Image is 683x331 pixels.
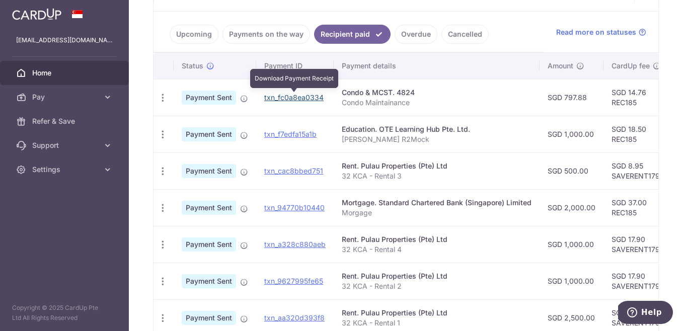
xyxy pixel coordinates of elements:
a: txn_cac8bbed751 [264,167,323,175]
div: Rent. Pulau Properties (Pte) Ltd [342,271,532,281]
td: SGD 17.90 SAVERENT179 [603,226,669,263]
td: SGD 1,000.00 [540,116,603,152]
a: Cancelled [441,25,489,44]
img: CardUp [12,8,61,20]
th: Payment ID [256,53,334,79]
p: 32 KCA - Rental 2 [342,281,532,291]
span: Refer & Save [32,116,99,126]
a: txn_a328c880aeb [264,240,326,249]
span: Status [182,61,203,71]
a: txn_aa320d393f8 [264,313,325,322]
div: Rent. Pulau Properties (Pte) Ltd [342,161,532,171]
a: Upcoming [170,25,218,44]
td: SGD 2,000.00 [540,189,603,226]
td: SGD 37.00 REC185 [603,189,669,226]
td: SGD 18.50 REC185 [603,116,669,152]
span: Payment Sent [182,127,236,141]
th: Payment details [334,53,540,79]
p: Morgage [342,208,532,218]
a: txn_94770b10440 [264,203,325,212]
span: Amount [548,61,573,71]
a: Recipient paid [314,25,391,44]
p: 32 KCA - Rental 1 [342,318,532,328]
a: Overdue [395,25,437,44]
a: txn_fc0a8ea0334 [264,93,324,102]
span: Settings [32,164,99,175]
iframe: Opens a widget where you can find more information [618,301,673,326]
span: Support [32,140,99,150]
td: SGD 8.95 SAVERENT179 [603,152,669,189]
span: Payment Sent [182,237,236,252]
span: Home [32,68,99,78]
a: txn_9627995fe65 [264,277,323,285]
span: Payment Sent [182,274,236,288]
a: txn_f7edfa15a1b [264,130,317,138]
td: SGD 17.90 SAVERENT179 [603,263,669,299]
span: Payment Sent [182,201,236,215]
span: CardUp fee [612,61,650,71]
span: Payment Sent [182,164,236,178]
div: Mortgage. Standard Chartered Bank (Singapore) Limited [342,198,532,208]
div: Download Payment Receipt [250,69,338,88]
a: Payments on the way [222,25,310,44]
a: Read more on statuses [556,27,646,37]
div: Rent. Pulau Properties (Pte) Ltd [342,308,532,318]
td: SGD 500.00 [540,152,603,189]
span: Payment Sent [182,91,236,105]
p: 32 KCA - Rental 4 [342,244,532,255]
p: Condo Maintainance [342,98,532,108]
td: SGD 1,000.00 [540,263,603,299]
div: Education. OTE Learning Hub Pte. Ltd. [342,124,532,134]
p: 32 KCA - Rental 3 [342,171,532,181]
div: Rent. Pulau Properties (Pte) Ltd [342,234,532,244]
span: Payment Sent [182,311,236,325]
div: Condo & MCST. 4824 [342,88,532,98]
td: SGD 797.88 [540,79,603,116]
td: SGD 1,000.00 [540,226,603,263]
p: [EMAIL_ADDRESS][DOMAIN_NAME] [16,35,113,45]
p: [PERSON_NAME] R2Mock [342,134,532,144]
span: Read more on statuses [556,27,636,37]
span: Pay [32,92,99,102]
td: SGD 14.76 REC185 [603,79,669,116]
